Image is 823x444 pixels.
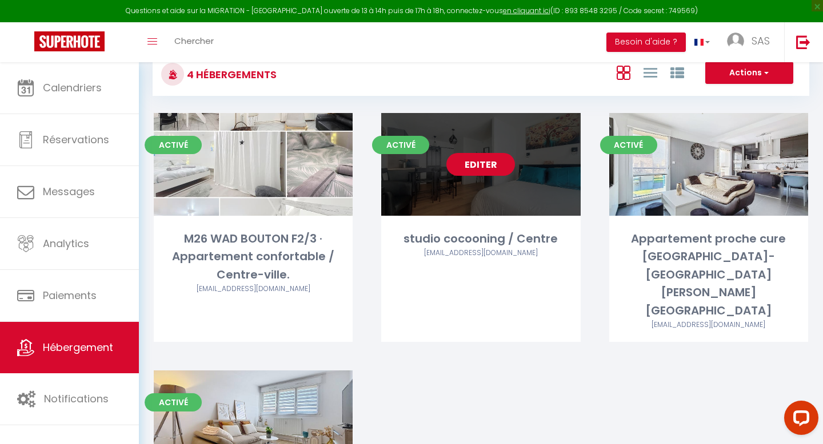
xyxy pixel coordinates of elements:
span: Analytics [43,236,89,251]
img: Super Booking [34,31,105,51]
a: Vue en Liste [644,63,657,82]
a: Vue par Groupe [670,63,684,82]
div: studio cocooning / Centre [381,230,580,248]
span: Réservations [43,132,109,147]
span: Messages [43,184,95,199]
a: Chercher [166,22,222,62]
a: Vue en Box [617,63,630,82]
h3: 4 Hébergements [184,62,277,87]
div: M26 WAD BOUTON F2/3 · Appartement confortable / Centre-ville. [154,230,353,284]
img: logout [796,35,810,49]
button: Besoin d'aide ? [606,33,686,52]
div: Airbnb [381,248,580,259]
a: Editer [219,410,287,433]
span: Paiements [43,288,97,302]
span: Activé [372,136,429,154]
span: Activé [600,136,657,154]
div: Airbnb [154,284,353,294]
span: Hébergement [43,340,113,354]
span: Calendriers [43,80,102,95]
span: Activé [145,136,202,154]
a: ... SAS [718,22,784,62]
a: Editer [674,153,743,176]
a: Editer [219,153,287,176]
button: Actions [705,62,793,84]
span: SAS [752,34,770,48]
span: Notifications [44,391,109,406]
img: ... [727,33,744,50]
div: Airbnb [609,320,808,330]
span: Chercher [174,35,214,47]
div: Appartement proche cure [GEOGRAPHIC_DATA]-[GEOGRAPHIC_DATA][PERSON_NAME][GEOGRAPHIC_DATA] [609,230,808,320]
span: Activé [145,393,202,411]
a: en cliquant ici [503,6,550,15]
iframe: LiveChat chat widget [775,396,823,444]
a: Editer [446,153,515,176]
